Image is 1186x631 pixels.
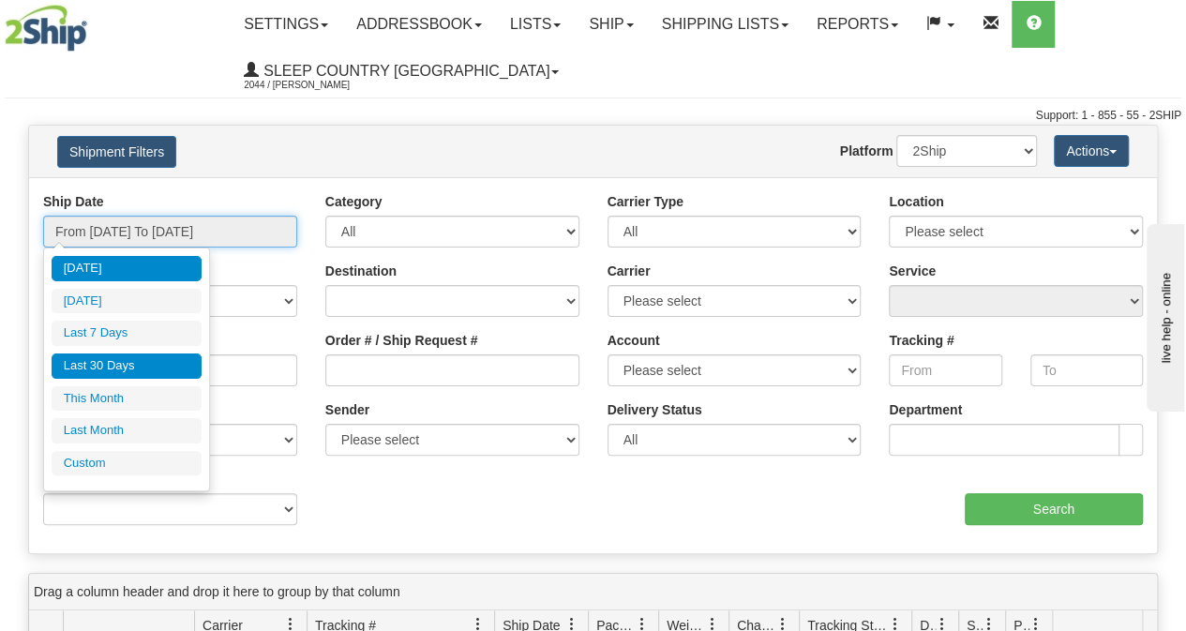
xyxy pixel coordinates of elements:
[52,256,202,281] li: [DATE]
[325,331,478,350] label: Order # / Ship Request #
[43,192,104,211] label: Ship Date
[496,1,575,48] a: Lists
[52,451,202,476] li: Custom
[57,136,176,168] button: Shipment Filters
[1143,219,1184,411] iframe: chat widget
[325,262,397,280] label: Destination
[5,108,1181,124] div: Support: 1 - 855 - 55 - 2SHIP
[575,1,647,48] a: Ship
[244,76,384,95] span: 2044 / [PERSON_NAME]
[608,331,660,350] label: Account
[52,353,202,379] li: Last 30 Days
[889,354,1001,386] input: From
[648,1,803,48] a: Shipping lists
[342,1,496,48] a: Addressbook
[840,142,893,160] label: Platform
[965,493,1144,525] input: Search
[29,574,1157,610] div: grid grouping header
[230,48,573,95] a: Sleep Country [GEOGRAPHIC_DATA] 2044 / [PERSON_NAME]
[803,1,912,48] a: Reports
[889,192,943,211] label: Location
[1030,354,1143,386] input: To
[52,386,202,412] li: This Month
[608,192,683,211] label: Carrier Type
[325,400,369,419] label: Sender
[5,5,87,52] img: logo2044.jpg
[889,400,962,419] label: Department
[52,321,202,346] li: Last 7 Days
[230,1,342,48] a: Settings
[325,192,383,211] label: Category
[1054,135,1129,167] button: Actions
[52,289,202,314] li: [DATE]
[889,262,936,280] label: Service
[889,331,953,350] label: Tracking #
[608,400,702,419] label: Delivery Status
[52,418,202,443] li: Last Month
[608,262,651,280] label: Carrier
[259,63,549,79] span: Sleep Country [GEOGRAPHIC_DATA]
[14,16,173,30] div: live help - online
